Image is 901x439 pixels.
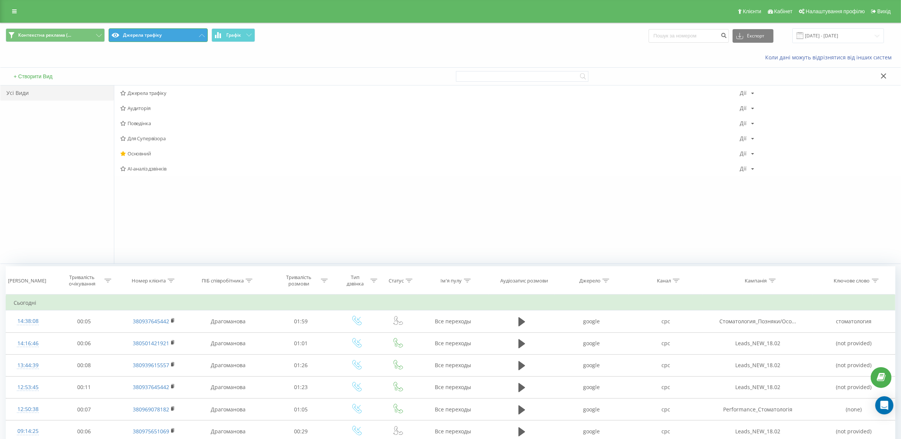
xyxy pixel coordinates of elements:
[8,278,46,284] div: [PERSON_NAME]
[120,105,740,111] span: Аудиторія
[14,402,42,417] div: 12:50:38
[14,336,42,351] div: 14:16:46
[417,332,489,354] td: Все переходы
[703,376,812,398] td: Leads_NEW_18.02
[133,406,169,413] a: 380969078182
[579,278,601,284] div: Джерело
[812,399,895,420] td: (none)
[703,354,812,376] td: Leads_NEW_18.02
[878,8,891,14] span: Вихід
[120,151,740,156] span: Основний
[806,8,865,14] span: Налаштування профілю
[812,376,895,398] td: (not provided)
[745,278,767,284] div: Кампанія
[417,376,489,398] td: Все переходы
[740,136,747,141] div: Дії
[740,151,747,156] div: Дії
[11,73,55,80] button: + Створити Вид
[6,28,105,42] button: Контекстна реклама (...
[774,8,793,14] span: Кабінет
[133,383,169,391] a: 380937645442
[555,332,629,354] td: google
[133,318,169,325] a: 380937645442
[417,310,489,332] td: Все переходы
[555,399,629,420] td: google
[14,380,42,395] div: 12:53:45
[812,310,895,332] td: стоматология
[649,29,729,43] input: Пошук за номером
[740,166,747,171] div: Дії
[812,332,895,354] td: (not provided)
[629,332,703,354] td: cpc
[62,274,103,287] div: Тривалість очікування
[226,33,241,38] span: Графік
[50,376,118,398] td: 00:11
[279,274,319,287] div: Тривалість розмови
[834,278,870,284] div: Ключове слово
[120,121,740,126] span: Поведінка
[629,376,703,398] td: cpc
[0,85,114,101] div: Усі Види
[812,354,895,376] td: (not provided)
[740,105,747,111] div: Дії
[719,318,796,325] span: Стоматология_Позняки/Осо...
[190,332,266,354] td: Драгоманова
[50,310,118,332] td: 00:05
[441,278,462,284] div: Ім'я пулу
[133,340,169,347] a: 380501421921
[266,310,335,332] td: 01:59
[733,29,773,43] button: Експорт
[190,354,266,376] td: Драгоманова
[14,358,42,373] div: 13:44:39
[389,278,404,284] div: Статус
[703,332,812,354] td: Leads_NEW_18.02
[120,90,740,96] span: Джерела трафіку
[50,354,118,376] td: 00:08
[6,295,895,310] td: Сьогодні
[212,28,255,42] button: Графік
[120,166,740,171] span: AI-аналіз дзвінків
[14,424,42,439] div: 09:14:25
[342,274,369,287] div: Тип дзвінка
[133,361,169,369] a: 380939615557
[765,54,895,61] a: Коли дані можуть відрізнятися вiд інших систем
[120,136,740,141] span: Для Супервізора
[743,8,761,14] span: Клієнти
[190,376,266,398] td: Драгоманова
[266,332,335,354] td: 01:01
[50,399,118,420] td: 00:07
[875,396,893,414] div: Open Intercom Messenger
[266,376,335,398] td: 01:23
[878,73,889,81] button: Закрити
[190,310,266,332] td: Драгоманова
[14,314,42,329] div: 14:38:08
[266,399,335,420] td: 01:05
[555,310,629,332] td: google
[417,399,489,420] td: Все переходы
[555,376,629,398] td: google
[132,278,166,284] div: Номер клієнта
[629,354,703,376] td: cpc
[266,354,335,376] td: 01:26
[133,428,169,435] a: 380975651069
[190,399,266,420] td: Драгоманова
[703,399,812,420] td: Performance_Стоматологія
[18,32,71,38] span: Контекстна реклама (...
[555,354,629,376] td: google
[629,399,703,420] td: cpc
[629,310,703,332] td: cpc
[50,332,118,354] td: 00:06
[740,90,747,96] div: Дії
[109,28,208,42] button: Джерела трафіку
[500,278,548,284] div: Аудіозапис розмови
[417,354,489,376] td: Все переходы
[202,278,244,284] div: ПІБ співробітника
[740,121,747,126] div: Дії
[657,278,671,284] div: Канал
